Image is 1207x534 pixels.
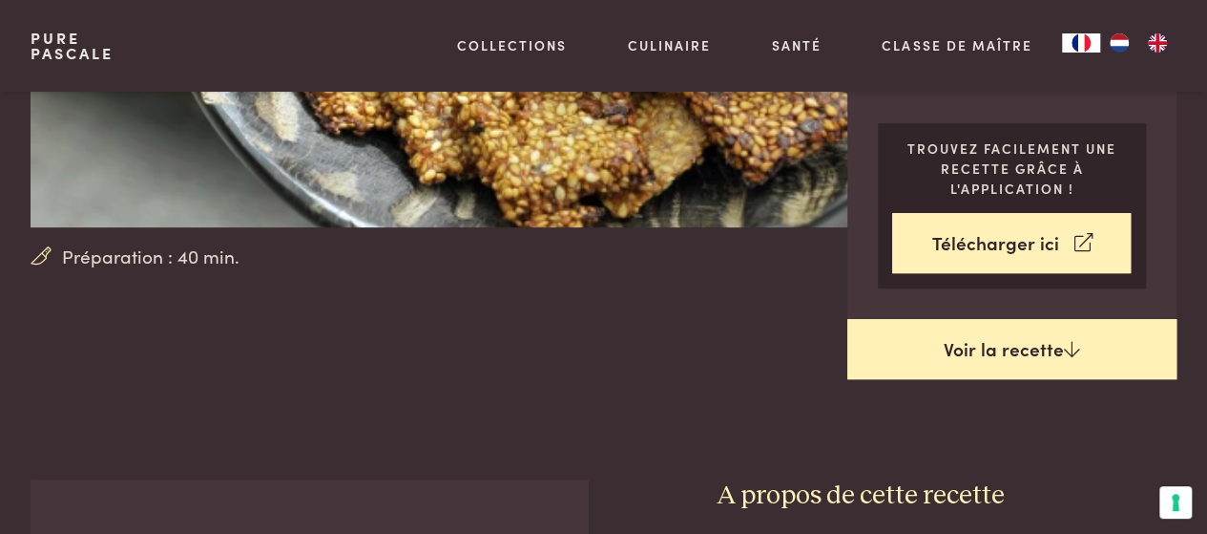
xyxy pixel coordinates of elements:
div: Language [1062,33,1100,53]
a: Collections [457,35,567,55]
a: FR [1062,33,1100,53]
a: Classe de maître [882,35,1031,55]
span: Préparation : 40 min. [62,243,239,270]
a: Santé [772,35,822,55]
a: Télécharger ici [892,213,1131,273]
h3: A propos de cette recette [717,480,1176,513]
a: Voir la recette [847,319,1177,380]
a: EN [1138,33,1176,53]
ul: Language list [1100,33,1176,53]
p: Trouvez facilement une recette grâce à l'application ! [892,139,1131,198]
aside: Language selected: Français [1062,33,1176,53]
a: NL [1100,33,1138,53]
button: Vos préférences en matière de consentement pour les technologies de suivi [1159,486,1192,519]
a: Culinaire [628,35,711,55]
a: PurePascale [31,31,114,61]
